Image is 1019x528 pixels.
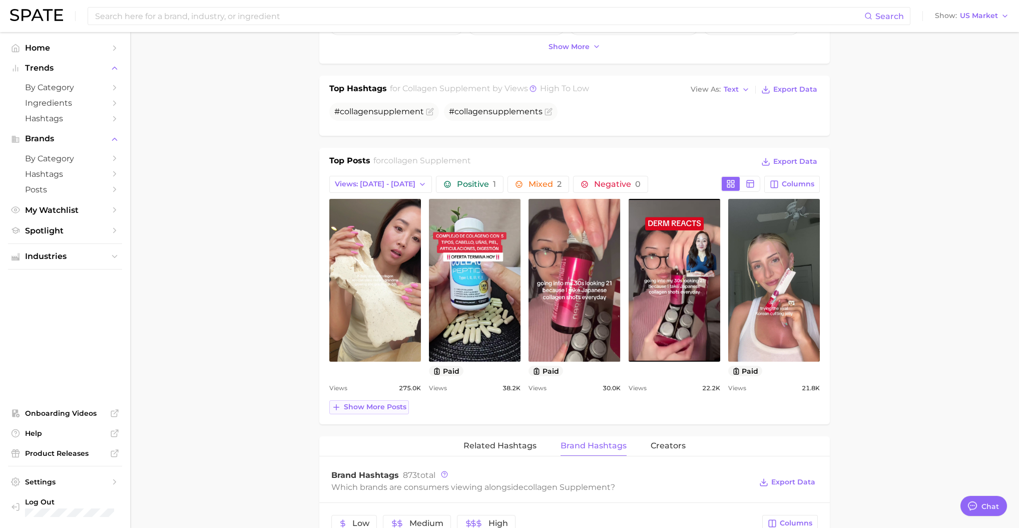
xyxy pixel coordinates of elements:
[529,180,562,188] span: Mixed
[524,482,611,492] span: collagen supplement
[8,40,122,56] a: Home
[25,477,105,486] span: Settings
[329,83,387,97] h1: Top Hashtags
[8,202,122,218] a: My Watchlist
[8,446,122,461] a: Product Releases
[331,470,399,480] span: Brand Hashtags
[25,497,114,506] span: Log Out
[702,382,720,394] span: 22.2k
[629,382,647,394] span: Views
[449,107,543,116] span: # s
[457,180,496,188] span: Positive
[8,151,122,166] a: by Category
[463,441,537,450] span: Related Hashtags
[773,157,817,166] span: Export Data
[8,111,122,126] a: Hashtags
[488,107,539,116] span: supplement
[773,85,817,94] span: Export Data
[25,226,105,235] span: Spotlight
[402,84,490,93] span: collagen supplement
[399,382,421,394] span: 275.0k
[561,441,627,450] span: Brand Hashtags
[344,403,406,411] span: Show more posts
[759,83,820,97] button: Export Data
[603,382,621,394] span: 30.0k
[373,155,471,170] h2: for
[10,9,63,21] img: SPATE
[390,83,589,97] h2: for by Views
[8,131,122,146] button: Brands
[529,382,547,394] span: Views
[8,474,122,489] a: Settings
[454,107,488,116] span: collagen
[25,64,105,73] span: Trends
[25,169,105,179] span: Hashtags
[8,182,122,197] a: Posts
[932,10,1011,23] button: ShowUS Market
[409,519,443,527] span: Medium
[780,519,812,527] span: Columns
[429,382,447,394] span: Views
[493,179,496,189] span: 1
[8,406,122,421] a: Onboarding Videos
[759,155,820,169] button: Export Data
[802,382,820,394] span: 21.8k
[374,107,424,116] span: supplement
[25,205,105,215] span: My Watchlist
[94,8,864,25] input: Search here for a brand, industry, or ingredient
[335,180,415,188] span: Views: [DATE] - [DATE]
[403,470,417,480] span: 873
[25,114,105,123] span: Hashtags
[764,176,820,193] button: Columns
[8,80,122,95] a: by Category
[488,519,508,527] span: High
[403,470,435,480] span: total
[8,61,122,76] button: Trends
[329,400,409,414] button: Show more posts
[771,478,815,486] span: Export Data
[429,366,463,376] button: paid
[724,87,739,92] span: Text
[334,107,424,116] span: #
[25,252,105,261] span: Industries
[529,366,563,376] button: paid
[688,83,752,96] button: View AsText
[8,166,122,182] a: Hashtags
[691,87,721,92] span: View As
[875,12,904,21] span: Search
[25,154,105,163] span: by Category
[502,382,521,394] span: 38.2k
[8,223,122,238] a: Spotlight
[25,429,105,438] span: Help
[545,108,553,116] button: Flag as miscategorized or irrelevant
[340,107,374,116] span: collagen
[25,134,105,143] span: Brands
[25,83,105,92] span: by Category
[540,84,589,93] span: high to low
[8,95,122,111] a: Ingredients
[8,426,122,441] a: Help
[329,176,432,193] button: Views: [DATE] - [DATE]
[331,480,752,494] div: Which brands are consumers viewing alongside ?
[728,382,746,394] span: Views
[960,13,998,19] span: US Market
[384,156,471,165] span: collagen supplement
[8,249,122,264] button: Industries
[426,108,434,116] button: Flag as miscategorized or irrelevant
[557,179,562,189] span: 2
[935,13,957,19] span: Show
[329,382,347,394] span: Views
[8,494,122,520] a: Log out. Currently logged in with e-mail raj@netrush.com.
[352,519,369,527] span: Low
[782,180,814,188] span: Columns
[651,441,686,450] span: Creators
[25,98,105,108] span: Ingredients
[635,179,641,189] span: 0
[329,155,370,170] h1: Top Posts
[25,409,105,418] span: Onboarding Videos
[25,185,105,194] span: Posts
[594,180,641,188] span: Negative
[546,40,603,54] button: Show more
[728,366,763,376] button: paid
[25,43,105,53] span: Home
